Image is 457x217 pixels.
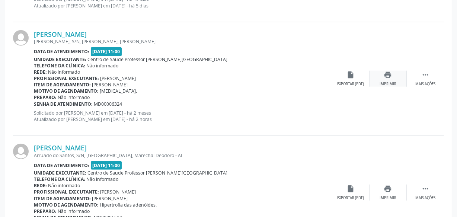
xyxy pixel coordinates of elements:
[34,208,57,214] b: Preparo:
[34,101,93,107] b: Senha de atendimento:
[100,202,157,208] span: Hipertrofia das adenóides.
[347,185,355,193] i: insert_drive_file
[92,195,128,202] span: [PERSON_NAME]
[88,56,228,63] span: Centro de Saude Professor [PERSON_NAME][GEOGRAPHIC_DATA]
[421,71,429,79] i: 
[34,75,99,82] b: Profissional executante:
[100,75,136,82] span: [PERSON_NAME]
[34,30,87,38] a: [PERSON_NAME]
[58,94,90,100] span: Não informado
[48,69,80,75] span: Não informado
[48,182,80,189] span: Não informado
[34,69,47,75] b: Rede:
[34,182,47,189] b: Rede:
[415,195,435,201] div: Mais ações
[87,176,119,182] span: Não informado
[34,170,86,176] b: Unidade executante:
[100,189,136,195] span: [PERSON_NAME]
[87,63,119,69] span: Não informado
[34,82,91,88] b: Item de agendamento:
[380,195,396,201] div: Imprimir
[34,38,332,45] div: [PERSON_NAME], S/N, [PERSON_NAME], [PERSON_NAME]
[58,208,90,214] span: Não informado
[347,71,355,79] i: insert_drive_file
[94,101,122,107] span: MD00006324
[421,185,429,193] i: 
[91,47,122,56] span: [DATE] 11:00
[34,110,332,122] p: Solicitado por [PERSON_NAME] em [DATE] - há 2 meses Atualizado por [PERSON_NAME] em [DATE] - há 2...
[34,88,99,94] b: Motivo de agendamento:
[384,185,392,193] i: print
[34,195,91,202] b: Item de agendamento:
[34,144,87,152] a: [PERSON_NAME]
[34,94,57,100] b: Preparo:
[415,82,435,87] div: Mais ações
[384,71,392,79] i: print
[91,161,122,170] span: [DATE] 11:00
[100,88,137,94] span: [MEDICAL_DATA].
[88,170,228,176] span: Centro de Saude Professor [PERSON_NAME][GEOGRAPHIC_DATA]
[34,162,89,169] b: Data de atendimento:
[34,189,99,195] b: Profissional executante:
[34,152,332,159] div: Arruado do Santos, S/N, [GEOGRAPHIC_DATA], Marechal Deodoro - AL
[92,82,128,88] span: [PERSON_NAME]
[34,48,89,55] b: Data de atendimento:
[13,30,29,46] img: img
[34,63,85,69] b: Telefone da clínica:
[338,82,364,87] div: Exportar (PDF)
[34,202,99,208] b: Motivo de agendamento:
[34,176,85,182] b: Telefone da clínica:
[34,56,86,63] b: Unidade executante:
[380,82,396,87] div: Imprimir
[338,195,364,201] div: Exportar (PDF)
[13,144,29,159] img: img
